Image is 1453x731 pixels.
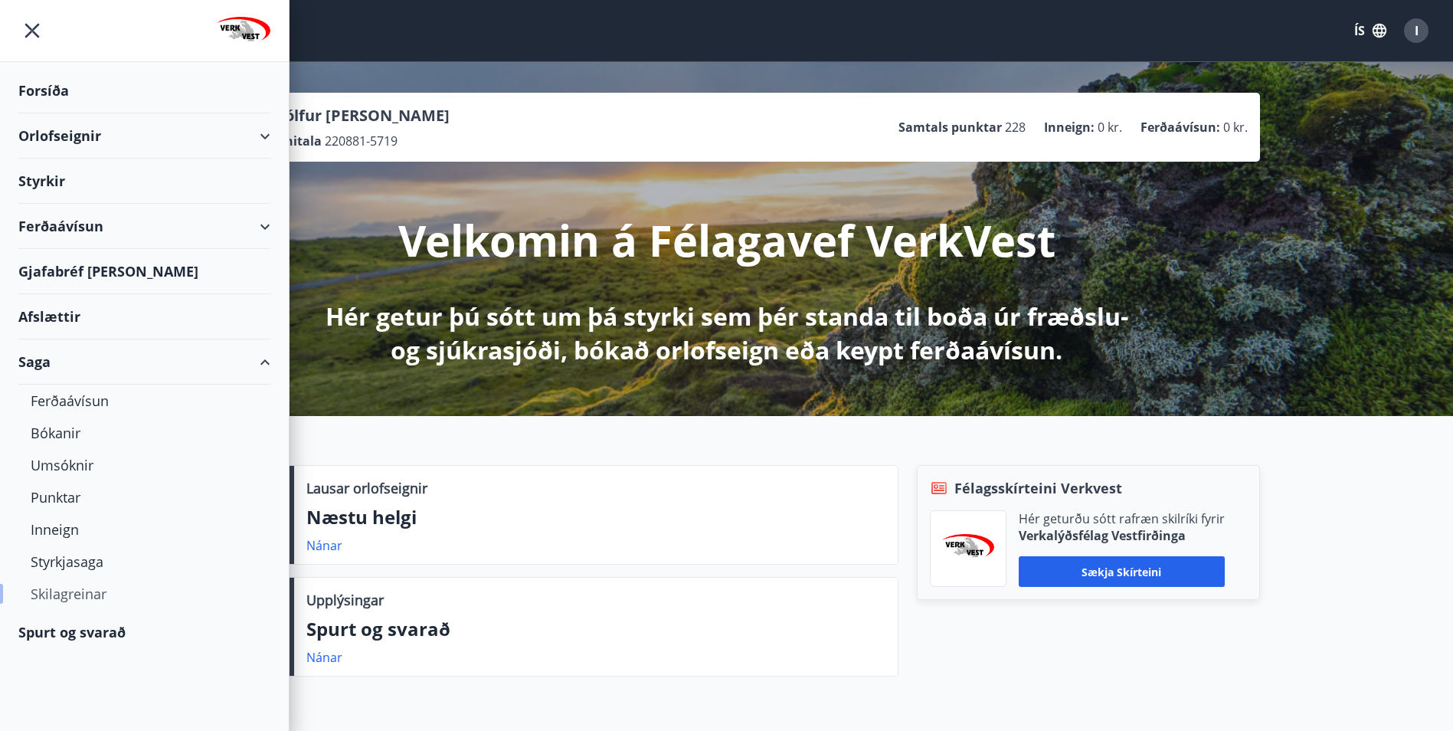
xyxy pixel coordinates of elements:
[18,610,270,654] div: Spurt og svarað
[898,119,1002,136] p: Samtals punktar
[1019,556,1225,587] button: Sækja skírteini
[31,546,258,578] div: Styrkjasaga
[942,534,994,564] img: jihgzMk4dcgjRAW2aMgpbAqQEG7LZi0j9dOLAUvz.png
[18,339,270,385] div: Saga
[31,385,258,417] div: Ferðaávísun
[18,204,270,249] div: Ferðaávísun
[1223,119,1248,136] span: 0 kr.
[306,478,427,498] p: Lausar orlofseignir
[1140,119,1220,136] p: Ferðaávísun :
[31,481,258,513] div: Punktar
[398,211,1055,269] p: Velkomin á Félagavef VerkVest
[31,417,258,449] div: Bókanir
[306,504,885,530] p: Næstu helgi
[1346,17,1395,44] button: ÍS
[1019,527,1225,544] p: Verkalýðsfélag Vestfirðinga
[31,449,258,481] div: Umsóknir
[306,616,885,642] p: Spurt og svarað
[18,17,46,44] button: menu
[31,513,258,546] div: Inneign
[18,249,270,294] div: Gjafabréf [PERSON_NAME]
[1098,119,1122,136] span: 0 kr.
[325,133,398,149] span: 220881-5719
[18,113,270,159] div: Orlofseignir
[1398,12,1435,49] button: I
[954,478,1122,498] span: Félagsskírteini Verkvest
[306,590,384,610] p: Upplýsingar
[18,159,270,204] div: Styrkir
[306,537,342,554] a: Nánar
[1044,119,1095,136] p: Inneign :
[18,68,270,113] div: Forsíða
[261,133,322,149] p: Kennitala
[322,300,1131,367] p: Hér getur þú sótt um þá styrki sem þér standa til boða úr fræðslu- og sjúkrasjóði, bókað orlofsei...
[1005,119,1026,136] span: 228
[306,649,342,666] a: Nánar
[1019,510,1225,527] p: Hér geturðu sótt rafræn skilríki fyrir
[217,17,270,48] img: union_logo
[31,578,258,610] div: Skilagreinar
[261,105,450,126] p: Ingólfur [PERSON_NAME]
[1415,22,1419,39] span: I
[18,294,270,339] div: Afslættir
